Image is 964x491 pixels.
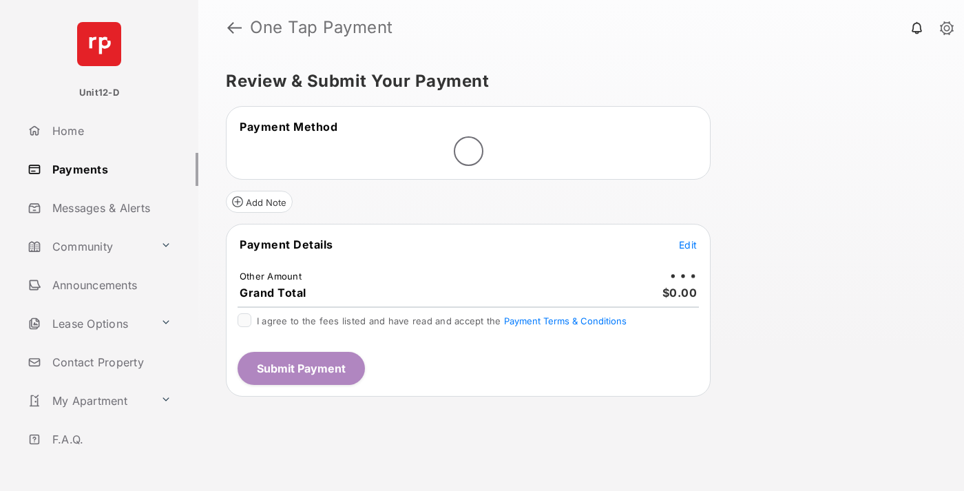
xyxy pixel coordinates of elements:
span: $0.00 [662,286,698,300]
span: I agree to the fees listed and have read and accept the [257,315,627,326]
img: svg+xml;base64,PHN2ZyB4bWxucz0iaHR0cDovL3d3dy53My5vcmcvMjAwMC9zdmciIHdpZHRoPSI2NCIgaGVpZ2h0PSI2NC... [77,22,121,66]
a: Payments [22,153,198,186]
a: Contact Property [22,346,198,379]
button: Submit Payment [238,352,365,385]
span: Edit [679,239,697,251]
a: Announcements [22,269,198,302]
h5: Review & Submit Your Payment [226,73,925,90]
button: Edit [679,238,697,251]
strong: One Tap Payment [250,19,393,36]
a: Home [22,114,198,147]
a: My Apartment [22,384,155,417]
button: Add Note [226,191,293,213]
a: F.A.Q. [22,423,198,456]
p: Unit12-D [79,86,119,100]
a: Messages & Alerts [22,191,198,224]
a: Lease Options [22,307,155,340]
span: Grand Total [240,286,306,300]
span: Payment Details [240,238,333,251]
span: Payment Method [240,120,337,134]
button: I agree to the fees listed and have read and accept the [504,315,627,326]
a: Community [22,230,155,263]
td: Other Amount [239,270,302,282]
